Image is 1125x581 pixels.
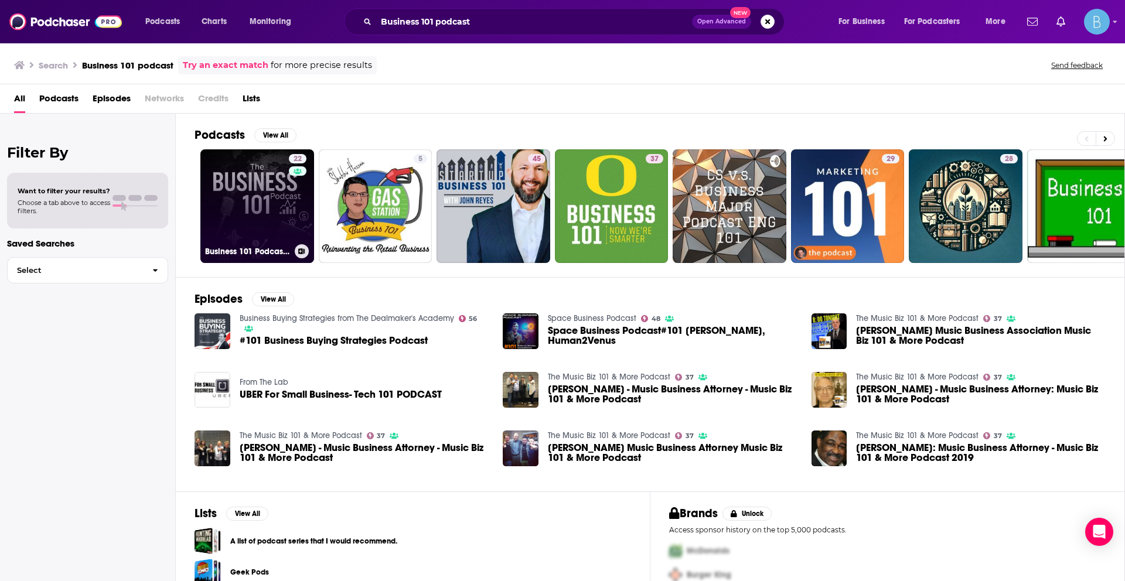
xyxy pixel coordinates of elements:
a: The Music Biz 101 & More Podcast [856,372,979,382]
img: Space Business Podcast#101 Guillermo Söhnlein, Human2Venus [503,313,538,349]
img: Karl Guthrie: Music Business Attorney - Music Biz 101 & More Podcast 2019 [812,430,847,466]
span: Space Business Podcast#101 [PERSON_NAME], Human2Venus [548,326,797,346]
span: 22 [294,153,302,165]
span: 37 [994,375,1002,380]
a: 37 [983,315,1002,322]
a: Deborah Newman - Music Business Attorney - Music Biz 101 & More Podcast [240,443,489,463]
a: ListsView All [195,506,268,521]
span: 5 [418,153,422,165]
button: open menu [241,12,306,31]
button: Unlock [722,507,772,521]
a: 37 [367,432,386,439]
a: James Donio Music Business Association Music Biz 101 & More Podcast [856,326,1106,346]
span: Charts [202,13,227,30]
span: 37 [377,433,385,439]
span: [PERSON_NAME] Music Business Attorney Music Biz 101 & More Podcast [548,443,797,463]
button: open menu [830,12,899,31]
a: Business Buying Strategies from The Dealmaker's Academy [240,313,454,323]
a: All [14,89,25,113]
a: The Music Biz 101 & More Podcast [856,313,979,323]
span: New [730,7,751,18]
p: Saved Searches [7,238,168,249]
a: The Music Biz 101 & More Podcast [856,430,979,440]
a: Try an exact match [183,59,268,72]
h3: Search [39,60,68,71]
a: The Music Biz 101 & More Podcast [240,430,362,440]
a: 37 [983,374,1002,381]
a: #101 Business Buying Strategies Podcast [195,313,230,349]
span: Monitoring [250,13,291,30]
a: 29 [791,149,905,263]
a: Karl Guthrie: Music Business Attorney - Music Biz 101 & More Podcast 2019 [856,443,1106,463]
span: 37 [650,153,659,165]
a: Episodes [93,89,131,113]
a: Show notifications dropdown [1052,12,1070,32]
img: Judy Tint - Music Business Attorney - Music Biz 101 & More Podcast [503,372,538,408]
span: 37 [994,316,1002,322]
span: For Podcasters [904,13,960,30]
a: 48 [641,315,660,322]
a: A list of podcast series that I would recommend. [230,535,397,548]
a: 28 [909,149,1022,263]
div: Search podcasts, credits, & more... [355,8,796,35]
h3: Business 101 podcast [82,60,173,71]
img: User Profile [1084,9,1110,35]
a: Podchaser - Follow, Share and Rate Podcasts [9,11,122,33]
a: Lists [243,89,260,113]
span: More [986,13,1005,30]
img: James Donio Music Business Association Music Biz 101 & More Podcast [812,313,847,349]
span: 37 [686,375,694,380]
a: PodcastsView All [195,128,296,142]
button: Open AdvancedNew [692,15,751,29]
a: A list of podcast series that I would recommend. [195,528,221,554]
input: Search podcasts, credits, & more... [376,12,692,31]
a: Ron Bienstock Music Business Attorney Music Biz 101 & More Podcast [503,430,538,466]
a: 37 [555,149,669,263]
a: 28 [1000,154,1018,163]
span: [PERSON_NAME] - Music Business Attorney - Music Biz 101 & More Podcast [548,384,797,404]
a: #101 Business Buying Strategies Podcast [240,336,428,346]
a: Deborah Newman - Music Business Attorney - Music Biz 101 & More Podcast [195,430,230,466]
h3: Business 101 Podcast | Finance and Growth Mastery [205,247,290,257]
a: Geek Pods [230,566,269,579]
a: 5 [319,149,432,263]
a: UBER For Small Business- Tech 101 PODCAST [240,389,442,399]
span: Networks [145,89,184,113]
img: UBER For Small Business- Tech 101 PODCAST [195,372,230,408]
a: 22Business 101 Podcast | Finance and Growth Mastery [200,149,314,263]
a: 45 [437,149,550,263]
a: The Music Biz 101 & More Podcast [548,372,670,382]
a: 45 [528,154,546,163]
span: Open Advanced [697,19,746,25]
a: 37 [675,374,694,381]
a: 56 [459,315,478,322]
button: open menu [977,12,1020,31]
a: 22 [289,154,306,163]
img: George Gilbert - Music Business Attorney: Music Biz 101 & More Podcast [812,372,847,408]
button: View All [226,507,268,521]
h2: Podcasts [195,128,245,142]
a: Show notifications dropdown [1022,12,1042,32]
button: View All [252,292,294,306]
span: [PERSON_NAME]: Music Business Attorney - Music Biz 101 & More Podcast 2019 [856,443,1106,463]
span: 48 [652,316,660,322]
h2: Lists [195,506,217,521]
span: Logged in as BLASTmedia [1084,9,1110,35]
span: 45 [533,153,541,165]
a: George Gilbert - Music Business Attorney: Music Biz 101 & More Podcast [856,384,1106,404]
h2: Episodes [195,292,243,306]
span: [PERSON_NAME] Music Business Association Music Biz 101 & More Podcast [856,326,1106,346]
div: Open Intercom Messenger [1085,518,1113,546]
span: For Business [838,13,885,30]
a: 37 [675,432,694,439]
span: 37 [686,433,694,439]
a: Ron Bienstock Music Business Attorney Music Biz 101 & More Podcast [548,443,797,463]
span: [PERSON_NAME] - Music Business Attorney - Music Biz 101 & More Podcast [240,443,489,463]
